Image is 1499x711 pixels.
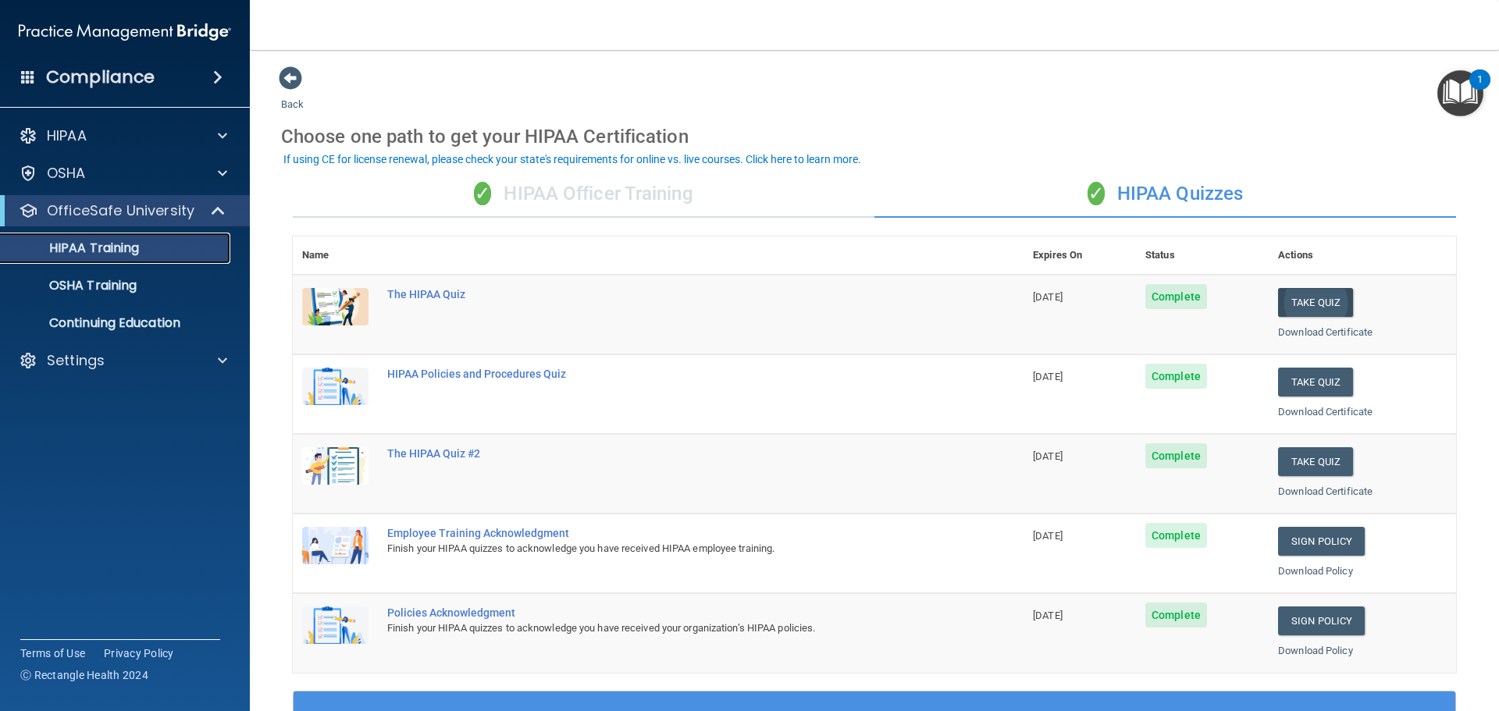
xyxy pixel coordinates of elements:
button: Take Quiz [1278,447,1353,476]
th: Name [293,236,378,275]
div: Choose one path to get your HIPAA Certification [281,114,1468,159]
button: If using CE for license renewal, please check your state's requirements for online vs. live cours... [281,151,863,167]
p: OSHA [47,164,86,183]
span: Complete [1145,364,1207,389]
a: Sign Policy [1278,527,1365,556]
span: Complete [1145,523,1207,548]
span: Ⓒ Rectangle Health 2024 [20,667,148,683]
div: HIPAA Policies and Procedures Quiz [387,368,945,380]
p: OSHA Training [10,278,137,293]
div: Policies Acknowledgment [387,606,945,619]
span: [DATE] [1033,450,1063,462]
p: HIPAA Training [10,240,139,256]
span: [DATE] [1033,530,1063,542]
div: If using CE for license renewal, please check your state's requirements for online vs. live cours... [283,154,861,165]
p: OfficeSafe University [47,201,194,220]
span: Complete [1145,284,1207,309]
div: Finish your HIPAA quizzes to acknowledge you have received your organization’s HIPAA policies. [387,619,945,638]
p: Settings [47,351,105,370]
p: Continuing Education [10,315,223,331]
button: Open Resource Center, 1 new notification [1437,70,1483,116]
button: Take Quiz [1278,288,1353,317]
a: OSHA [19,164,227,183]
a: Settings [19,351,227,370]
div: The HIPAA Quiz [387,288,945,300]
button: Take Quiz [1278,368,1353,396]
a: Download Certificate [1278,485,1373,497]
span: [DATE] [1033,371,1063,382]
div: Finish your HIPAA quizzes to acknowledge you have received HIPAA employee training. [387,539,945,558]
a: OfficeSafe University [19,201,226,220]
div: 1 [1477,80,1483,100]
a: Back [281,80,304,110]
a: HIPAA [19,126,227,145]
span: ✓ [474,182,491,205]
span: Complete [1145,443,1207,468]
th: Actions [1269,236,1456,275]
th: Status [1136,236,1269,275]
a: Download Certificate [1278,406,1373,418]
div: Employee Training Acknowledgment [387,527,945,539]
span: Complete [1145,603,1207,627]
span: [DATE] [1033,291,1063,303]
a: Download Certificate [1278,326,1373,338]
h4: Compliance [46,66,155,88]
img: PMB logo [19,16,231,48]
a: Privacy Policy [104,645,174,661]
span: [DATE] [1033,610,1063,621]
a: Terms of Use [20,645,85,661]
div: The HIPAA Quiz #2 [387,447,945,460]
div: HIPAA Quizzes [874,171,1456,218]
p: HIPAA [47,126,87,145]
a: Download Policy [1278,565,1353,577]
iframe: Drift Widget Chat Controller [1229,600,1480,663]
div: HIPAA Officer Training [293,171,874,218]
th: Expires On [1024,236,1136,275]
span: ✓ [1088,182,1105,205]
